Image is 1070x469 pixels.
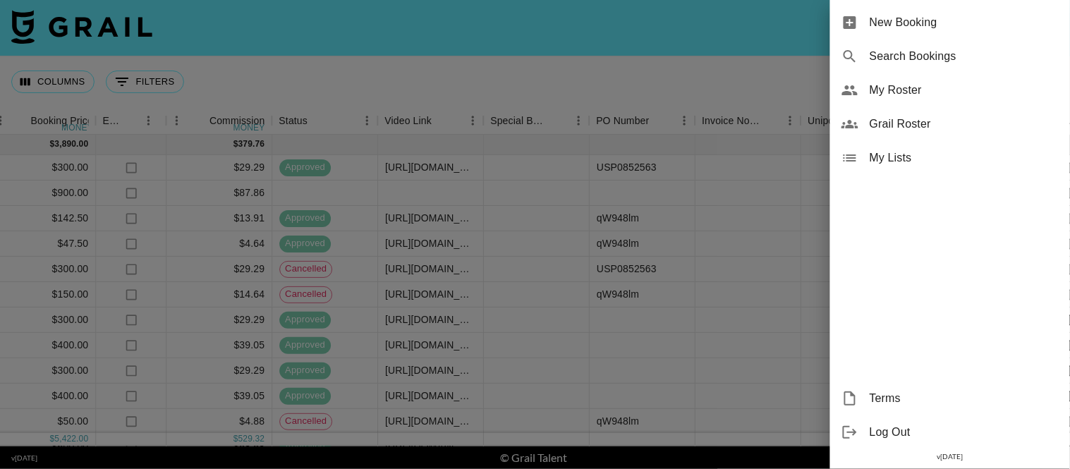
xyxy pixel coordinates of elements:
span: My Lists [870,150,1059,166]
div: My Roster [830,73,1070,107]
span: Terms [870,390,1059,407]
div: v [DATE] [830,449,1070,464]
span: My Roster [870,82,1059,99]
div: Search Bookings [830,39,1070,73]
div: My Lists [830,141,1070,175]
div: Log Out [830,415,1070,449]
div: Grail Roster [830,107,1070,141]
span: Search Bookings [870,48,1059,65]
span: New Booking [870,14,1059,31]
span: Log Out [870,424,1059,441]
div: Terms [830,382,1070,415]
div: New Booking [830,6,1070,39]
span: Grail Roster [870,116,1059,133]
